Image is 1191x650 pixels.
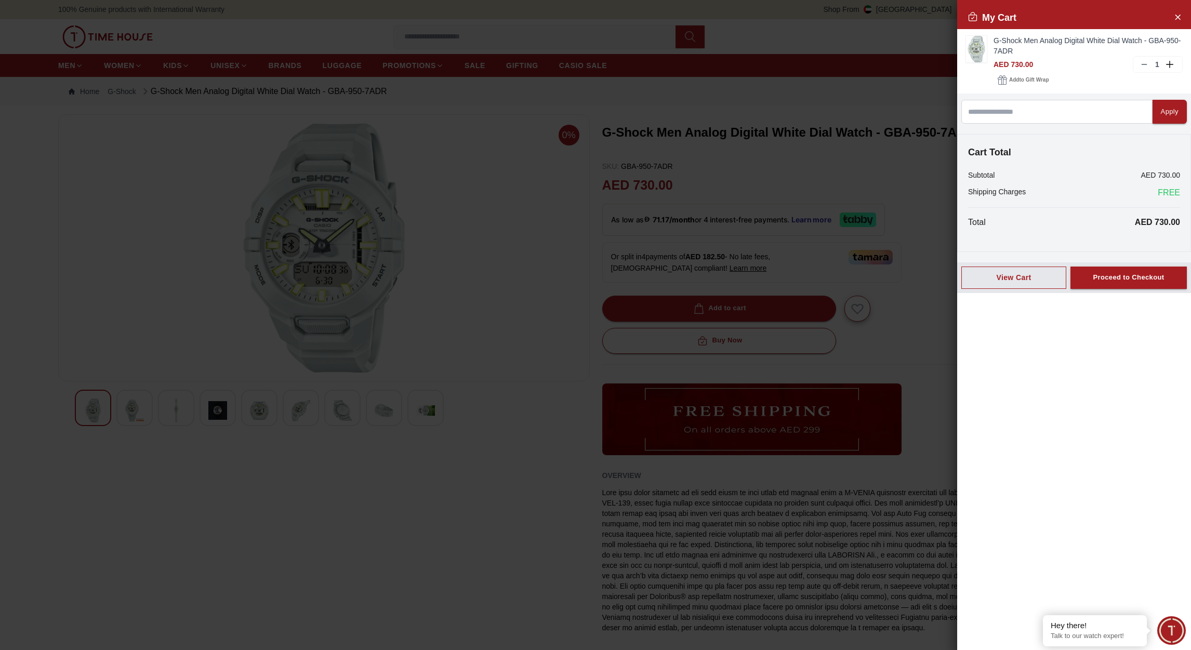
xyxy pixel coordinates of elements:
[968,216,986,229] p: Total
[968,187,1026,199] p: Shipping Charges
[1158,187,1180,199] span: FREE
[961,267,1066,289] button: View Cart
[1135,216,1180,229] p: AED 730.00
[966,36,987,62] img: ...
[970,272,1057,283] div: View Cart
[1009,75,1049,85] span: Add to Gift Wrap
[994,60,1033,69] span: AED 730.00
[1141,170,1181,180] p: AED 730.00
[1153,100,1187,124] button: Apply
[994,35,1183,56] a: G-Shock Men Analog Digital White Dial Watch - GBA-950-7ADR
[968,145,1180,160] h4: Cart Total
[1169,8,1186,25] button: Close Account
[1051,620,1139,631] div: Hey there!
[1051,632,1139,641] p: Talk to our watch expert!
[1153,59,1161,70] p: 1
[968,170,995,180] p: Subtotal
[968,10,1016,25] h2: My Cart
[1161,106,1179,118] div: Apply
[1157,616,1186,645] div: Chat Widget
[1093,272,1164,284] div: Proceed to Checkout
[994,73,1053,87] button: Addto Gift Wrap
[1070,267,1187,289] button: Proceed to Checkout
